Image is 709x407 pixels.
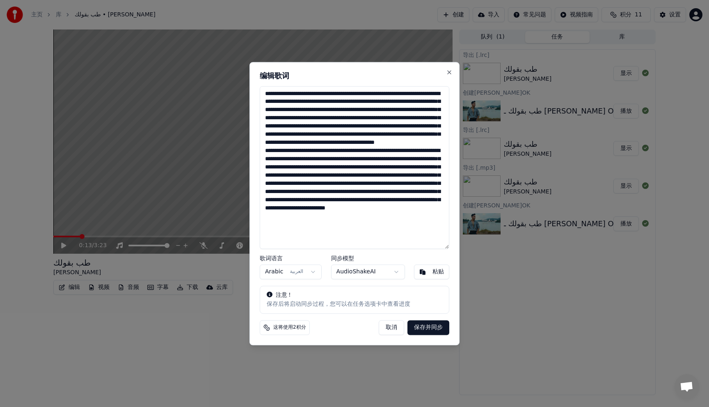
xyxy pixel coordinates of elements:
[407,320,449,335] button: 保存并同步
[414,264,449,279] button: 粘贴
[273,324,306,331] span: 这将使用2积分
[379,320,404,335] button: 取消
[267,300,442,308] div: 保存后将启动同步过程，您可以在任务选项卡中查看进度
[267,291,442,299] div: 注意！
[260,255,322,261] label: 歌词语言
[260,72,449,80] h2: 编辑歌词
[331,255,405,261] label: 同步模型
[432,268,444,276] div: 粘贴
